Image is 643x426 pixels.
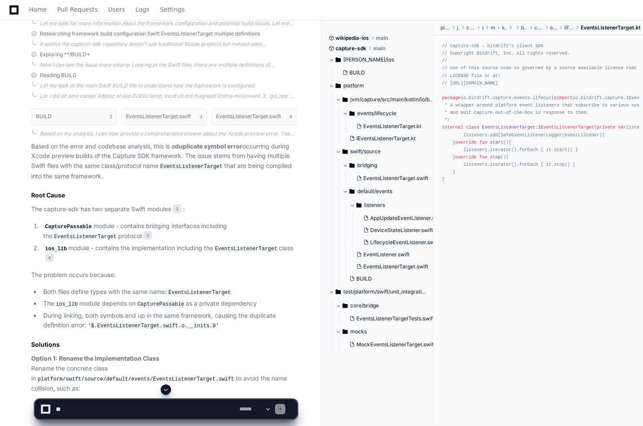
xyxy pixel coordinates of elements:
span: test/platform/swift/unit_integration [343,288,427,295]
span: IEventsListenerTarget [538,125,594,130]
span: EventsListenerTarget.swift [363,263,428,270]
code: EventsListenerTarget [167,289,233,297]
li: Both files define types with the same name: [41,287,297,297]
span: fun [479,140,487,145]
span: BUILD [349,69,365,76]
span: jvm/capture/src/main/kotlin/io/bitdrift/capture [350,96,434,103]
svg: Directory [356,200,362,210]
span: main [491,24,495,31]
button: EventsListenerTarget.swift [353,261,443,273]
code: EventsListenerTarget [213,245,279,253]
svg: Directory [336,287,341,297]
button: swift/source [336,145,434,158]
span: class [466,125,479,130]
code: EventsListenerTarget [158,163,224,171]
span: // [442,58,447,63]
button: DeviceStateListener.swift [360,224,444,236]
p: Rename the concrete class in to avoid the name collision, such as: [31,354,297,394]
span: EventsListenerTarget.swift [363,175,428,182]
li: module - contains the implementation including the class [41,243,297,263]
span: Home [29,7,47,12]
h1: EventsListenerTarget.swift [126,114,191,119]
span: bridging [357,162,377,169]
svg: Directory [349,186,355,197]
svg: Directory [343,326,348,337]
span: DeviceStateListener.swift [370,227,433,234]
code: '$.EventsListenerTarget.swift.o.__inits.0' [86,322,220,330]
span: override [455,155,476,160]
li: During linking, both symbols end up in the same framework, causing the duplicate definition error: [41,311,297,331]
span: [PERSON_NAME]/ios [343,56,394,63]
button: EventsListenerTargetTests.swift [346,313,434,325]
span: bitdrift [521,24,528,31]
span: src [482,24,484,31]
span: // [URL][DOMAIN_NAME] [442,81,498,86]
div: Let me look at the main Swift BUILD file to understand how the framework is configured: [40,82,297,89]
div: It seems the capture-sdk repository doesn't use traditional Xcode projects but instead uses [PERS... [40,41,297,48]
button: BUILD [339,67,422,79]
button: test/platform/swift/unit_integration [329,285,427,299]
span: fun [479,155,487,160]
span: swift/source [350,148,381,155]
span: package [442,95,461,100]
span: capture [466,24,475,31]
span: var [618,125,626,130]
span: 3 [200,113,202,120]
code: CapturePassable [136,300,186,308]
svg: Directory [343,146,348,157]
h1: BUILD [36,114,52,119]
span: // capture-sdk - bitdrift's client SDK [442,43,543,48]
li: The module depends on as a private dependency [41,299,297,309]
button: [PERSON_NAME]/ios [329,53,427,67]
button: default/events [343,184,441,198]
span: private [597,125,615,130]
span: import [557,95,573,100]
div: Let me look for more information about the framework configuration and potential build issues. Le... [40,20,297,27]
svg: Directory [349,160,355,171]
strong: Option 1: Rename the Implementation Class [31,355,159,362]
span: 3 [143,231,152,240]
span: Exploring **/BUILD* [40,51,90,58]
button: jvm/capture/src/main/kotlin/io/bitdrift/capture [336,93,434,106]
button: listeners [349,198,448,212]
span: Reading BUILD [40,72,77,79]
button: core/bridge [336,299,434,313]
button: events/lifecycle [343,106,434,120]
span: LifecycleEventListener.swift [370,239,439,246]
span: Pull Requests [57,7,97,12]
span: BUILD [356,275,372,282]
h2: Solutions [31,340,297,349]
span: main [373,45,385,52]
strong: duplicate symbol error [175,142,242,150]
span: start [490,140,504,145]
button: AppUpdateEventListener.swift [360,212,444,224]
svg: Directory [349,108,355,119]
div: Now I can see the issue more clearly. Looking at the Swift files, there are multiple definitions ... [40,61,297,68]
button: EventsListenerTarget.swift [353,172,436,184]
span: // LICENSE file or at: [442,73,501,78]
span: 2 [110,113,112,120]
span: EventsListenerTarget [482,125,535,130]
span: Users [108,7,125,12]
span: lifecycle [564,24,574,31]
div: Lor I dol sit ame conse! Adipisc el sed DOEIU temp, incid utl etd magnaali Enima minimveni: 3. `q... [40,93,297,100]
span: core/bridge [350,302,379,309]
svg: Directory [336,55,341,65]
span: mocks [350,328,367,335]
span: events [550,24,557,31]
button: bridging [343,158,441,172]
li: module - contains bridging interfaces including the protocol [41,221,297,242]
button: mocks [336,325,434,339]
code: platform/swift/source/default/events/EventsListenerTarget.swift [36,375,236,383]
div: io.bitdrift.capture.events.lifecycle io.bitdrift.capture.IEventsListenerTarget io.bitdrift.captur... [442,42,634,183]
p: Based on the error and codebase analysis, this is a occurring during Xcode preview builds of the ... [31,142,297,181]
span: override [455,140,476,145]
h2: Root Cause [31,191,297,200]
span: wikipedia-ios [336,35,369,42]
span: platform [440,24,450,31]
span: main [376,35,388,42]
span: IEventsListenerTarget.kt [356,135,416,142]
span: events/lifecycle [357,110,396,117]
span: () [503,140,508,145]
span: EventListener.swift [363,251,410,258]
